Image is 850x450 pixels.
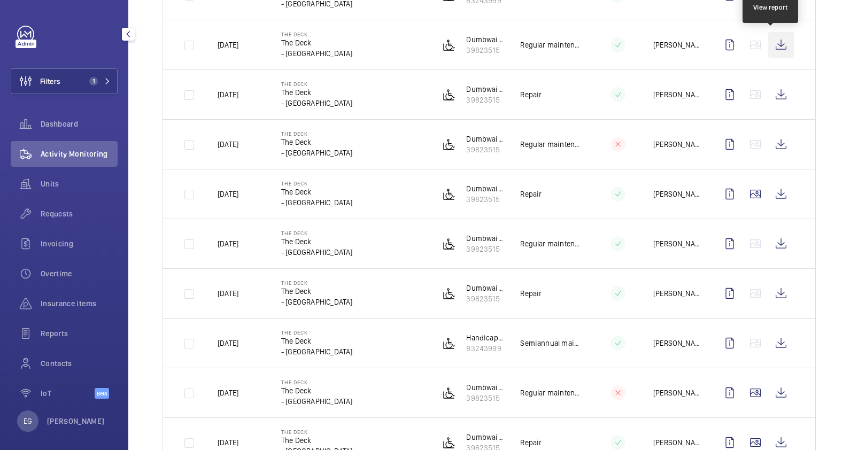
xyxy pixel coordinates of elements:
[466,95,503,105] p: 39823515
[281,87,352,98] p: The Deck
[218,189,238,199] p: [DATE]
[466,244,503,254] p: 39823515
[466,233,503,244] p: Dumbwaiter
[40,76,60,87] span: Filters
[41,208,118,219] span: Requests
[281,336,352,346] p: The Deck
[41,119,118,129] span: Dashboard
[218,338,238,348] p: [DATE]
[466,84,503,95] p: Dumbwaiter
[520,40,583,50] p: Regular maintenance
[281,297,352,307] p: - [GEOGRAPHIC_DATA]
[24,416,32,426] p: EG
[41,298,118,309] span: Insurance items
[466,432,503,443] p: Dumbwaiter
[281,379,352,385] p: THE DECK
[443,237,455,250] img: platform_lift.svg
[653,89,700,100] p: [PERSON_NAME]
[41,238,118,249] span: Invoicing
[466,194,503,205] p: 39823515
[281,98,352,108] p: - [GEOGRAPHIC_DATA]
[41,328,118,339] span: Reports
[281,429,352,435] p: THE DECK
[653,238,700,249] p: [PERSON_NAME]
[466,183,503,194] p: Dumbwaiter
[218,387,238,398] p: [DATE]
[41,179,118,189] span: Units
[466,332,503,343] p: Handicap inclined platform lift
[218,139,238,150] p: [DATE]
[653,437,700,448] p: [PERSON_NAME]
[520,437,542,448] p: Repair
[281,385,352,396] p: The Deck
[443,337,455,350] img: platform_lift.svg
[281,247,352,258] p: - [GEOGRAPHIC_DATA]
[281,230,352,236] p: THE DECK
[520,139,583,150] p: Regular maintenance
[466,144,503,155] p: 39823515
[281,187,352,197] p: The Deck
[443,386,455,399] img: platform_lift.svg
[443,88,455,101] img: platform_lift.svg
[653,189,700,199] p: [PERSON_NAME]
[95,388,109,399] span: Beta
[466,34,503,45] p: Dumbwaiter
[281,180,352,187] p: THE DECK
[520,189,542,199] p: Repair
[443,188,455,200] img: platform_lift.svg
[443,38,455,51] img: platform_lift.svg
[653,387,700,398] p: [PERSON_NAME]
[466,293,503,304] p: 39823515
[466,134,503,144] p: Dumbwaiter
[520,338,583,348] p: Semiannual maintenance
[443,436,455,449] img: platform_lift.svg
[281,286,352,297] p: The Deck
[653,139,700,150] p: [PERSON_NAME]
[443,287,455,300] img: platform_lift.svg
[281,346,352,357] p: - [GEOGRAPHIC_DATA]
[653,338,700,348] p: [PERSON_NAME]
[466,382,503,393] p: Dumbwaiter
[218,238,238,249] p: [DATE]
[466,45,503,56] p: 39823515
[281,130,352,137] p: THE DECK
[41,268,118,279] span: Overtime
[753,3,788,12] div: View report
[281,435,352,446] p: The Deck
[466,393,503,404] p: 39823515
[281,137,352,148] p: The Deck
[281,236,352,247] p: The Deck
[281,396,352,407] p: - [GEOGRAPHIC_DATA]
[218,288,238,299] p: [DATE]
[443,138,455,151] img: platform_lift.svg
[653,288,700,299] p: [PERSON_NAME]
[281,148,352,158] p: - [GEOGRAPHIC_DATA]
[520,288,542,299] p: Repair
[281,197,352,208] p: - [GEOGRAPHIC_DATA]
[281,280,352,286] p: THE DECK
[89,77,98,86] span: 1
[281,48,352,59] p: - [GEOGRAPHIC_DATA]
[466,283,503,293] p: Dumbwaiter
[41,149,118,159] span: Activity Monitoring
[41,358,118,369] span: Contacts
[466,343,503,354] p: 83243999
[281,37,352,48] p: The Deck
[11,68,118,94] button: Filters1
[653,40,700,50] p: [PERSON_NAME]
[47,416,105,426] p: [PERSON_NAME]
[281,329,352,336] p: THE DECK
[520,89,542,100] p: Repair
[520,387,583,398] p: Regular maintenance
[218,40,238,50] p: [DATE]
[218,89,238,100] p: [DATE]
[281,31,352,37] p: THE DECK
[281,81,352,87] p: THE DECK
[520,238,583,249] p: Regular maintenance
[218,437,238,448] p: [DATE]
[41,388,95,399] span: IoT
